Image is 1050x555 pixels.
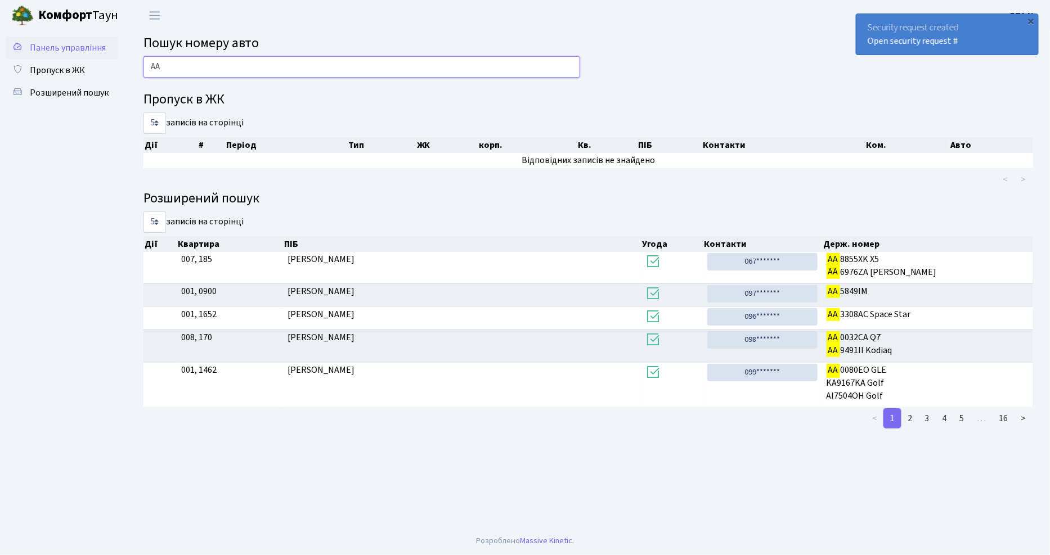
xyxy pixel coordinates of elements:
[1015,408,1033,428] a: >
[181,308,279,321] span: 001, 1652
[827,362,840,378] mark: AA
[416,137,478,153] th: ЖК
[11,4,34,27] img: logo.png
[288,308,355,321] span: [PERSON_NAME]
[181,331,279,344] span: 008, 170
[478,137,577,153] th: корп.
[38,6,118,25] span: Таун
[225,137,347,153] th: Період
[577,137,638,153] th: Кв.
[827,283,840,299] mark: AA
[141,6,169,25] button: Переключити навігацію
[827,306,840,322] mark: AA
[476,535,574,547] div: Розроблено .
[827,253,1029,279] span: 8855XK X5 6976ZA [PERSON_NAME]
[143,191,1033,207] h4: Розширений пошук
[827,285,1029,298] span: 5849IM
[30,87,109,99] span: Розширений пошук
[1026,15,1037,26] div: ×
[38,6,92,24] b: Комфорт
[827,264,840,279] mark: AA
[883,408,901,428] a: 1
[1009,9,1036,22] a: ДП1 К.
[181,364,279,377] span: 001, 1462
[143,211,244,233] label: записів на сторінці
[827,342,840,358] mark: AA
[936,408,954,428] a: 4
[6,82,118,104] a: Розширений пошук
[6,37,118,59] a: Панель управління
[143,236,177,252] th: Дії
[637,137,702,153] th: ПІБ
[918,408,936,428] a: 3
[181,253,279,266] span: 007, 185
[827,251,840,267] mark: AA
[143,153,1033,168] td: Відповідних записів не знайдено
[865,137,950,153] th: Ком.
[143,137,198,153] th: Дії
[641,236,703,252] th: Угода
[181,285,279,298] span: 001, 0900
[827,364,1029,403] span: 0080EO GLE KA9167KA Golf AI7504OH Golf
[950,137,1034,153] th: Авто
[288,253,355,265] span: [PERSON_NAME]
[143,112,244,134] label: записів на сторінці
[143,211,166,233] select: записів на сторінці
[520,535,572,547] a: Massive Kinetic
[827,330,840,345] mark: AA
[856,14,1038,55] div: Security request created
[993,408,1015,428] a: 16
[283,236,641,252] th: ПІБ
[30,64,85,76] span: Пропуск в ЖК
[30,42,106,54] span: Панель управління
[827,308,1029,321] span: 3308AC Space Star
[6,59,118,82] a: Пропуск в ЖК
[143,112,166,134] select: записів на сторінці
[288,285,355,297] span: [PERSON_NAME]
[198,137,225,153] th: #
[901,408,919,428] a: 2
[143,33,259,53] span: Пошук номеру авто
[827,331,1029,357] span: 0032CA Q7 9491II Kodiaq
[143,92,1033,108] h4: Пропуск в ЖК
[143,56,580,78] input: Пошук
[347,137,416,153] th: Тип
[177,236,283,252] th: Квартира
[288,364,355,376] span: [PERSON_NAME]
[1009,10,1036,22] b: ДП1 К.
[953,408,971,428] a: 5
[703,236,823,252] th: Контакти
[822,236,1034,252] th: Держ. номер
[868,35,958,47] a: Open security request #
[702,137,865,153] th: Контакти
[288,331,355,344] span: [PERSON_NAME]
